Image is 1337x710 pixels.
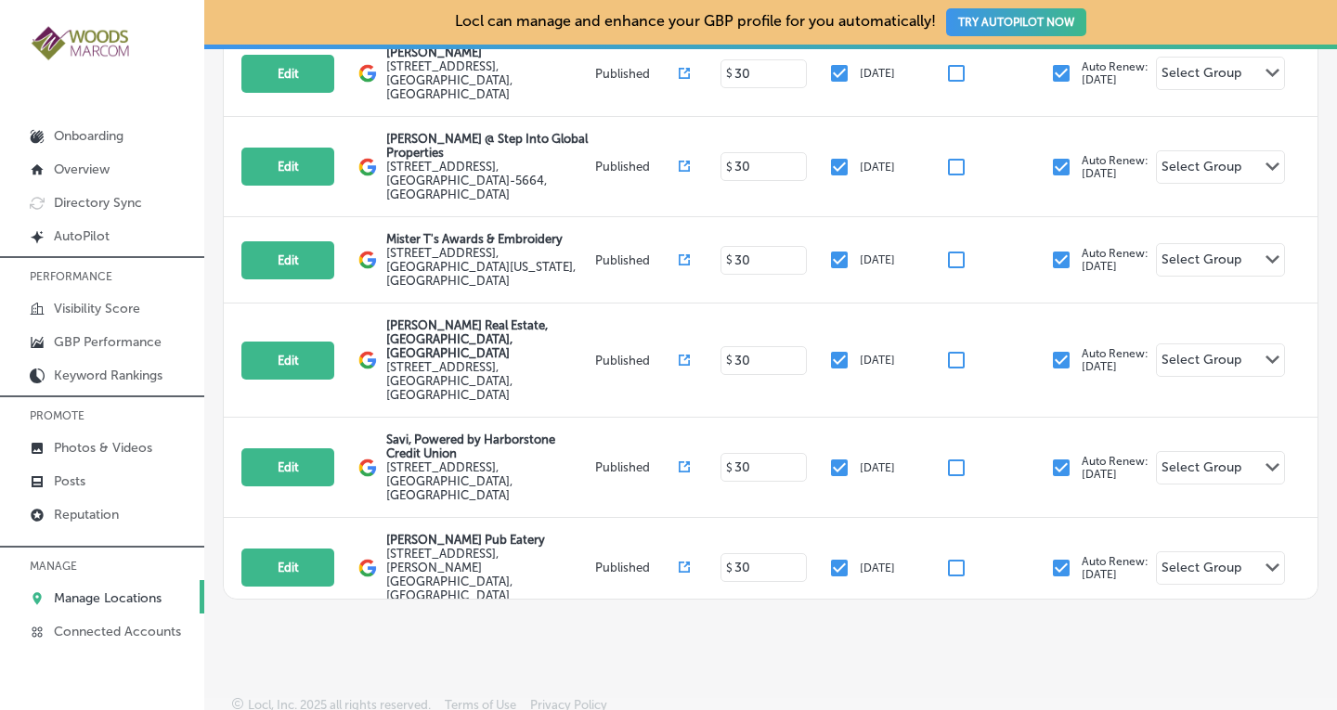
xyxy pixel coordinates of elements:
p: Onboarding [54,128,123,144]
div: Select Group [1162,65,1241,86]
button: Edit [241,342,334,380]
p: Auto Renew: [DATE] [1082,555,1149,581]
div: Select Group [1162,252,1241,273]
button: TRY AUTOPILOT NOW [946,8,1086,36]
div: Select Group [1162,560,1241,581]
p: [DATE] [860,562,895,574]
p: [PERSON_NAME] Pub Eatery [386,533,591,547]
p: [DATE] [860,461,895,474]
p: Reputation [54,507,119,523]
p: Posts [54,473,85,489]
p: Manage Locations [54,590,162,606]
p: Published [595,67,679,81]
p: [PERSON_NAME] Real Estate, [GEOGRAPHIC_DATA], [GEOGRAPHIC_DATA] [386,318,591,360]
label: [STREET_ADDRESS] , [GEOGRAPHIC_DATA], [GEOGRAPHIC_DATA] [386,59,591,101]
p: Auto Renew: [DATE] [1082,154,1149,180]
p: [PERSON_NAME] @ Step Into Global Properties [386,132,591,160]
p: Savi, Powered by Harborstone Credit Union [386,432,591,460]
button: Edit [241,448,334,486]
p: Auto Renew: [DATE] [1082,60,1149,86]
p: Published [595,354,679,368]
p: Connected Accounts [54,624,181,639]
p: [DATE] [860,354,895,367]
img: logo [358,559,377,577]
button: Edit [241,55,334,93]
button: Edit [241,148,334,186]
p: [PERSON_NAME] [386,45,591,59]
p: [DATE] [860,253,895,266]
img: logo [358,64,377,83]
div: Select Group [1162,159,1241,180]
img: 4a29b66a-e5ec-43cd-850c-b989ed1601aaLogo_Horizontal_BerryOlive_1000.jpg [30,24,132,62]
p: Directory Sync [54,195,142,211]
p: Photos & Videos [54,440,152,456]
img: logo [358,351,377,369]
img: logo [358,458,377,477]
p: $ [726,354,733,367]
button: Edit [241,549,334,587]
p: Published [595,460,679,474]
p: GBP Performance [54,334,162,350]
p: $ [726,562,733,574]
p: Auto Renew: [DATE] [1082,247,1149,273]
label: [STREET_ADDRESS] , [GEOGRAPHIC_DATA], [GEOGRAPHIC_DATA] [386,460,591,502]
img: logo [358,158,377,176]
p: Visibility Score [54,301,140,316]
p: $ [726,253,733,266]
label: [STREET_ADDRESS] , [GEOGRAPHIC_DATA]-5664, [GEOGRAPHIC_DATA] [386,160,591,201]
p: Published [595,253,679,267]
p: [DATE] [860,67,895,80]
p: Auto Renew: [DATE] [1082,347,1149,373]
p: [DATE] [860,161,895,174]
label: [STREET_ADDRESS] , [GEOGRAPHIC_DATA][US_STATE], [GEOGRAPHIC_DATA] [386,246,591,288]
p: Overview [54,161,110,177]
p: $ [726,461,733,474]
p: Keyword Rankings [54,368,162,383]
p: $ [726,67,733,80]
p: Published [595,561,679,574]
p: $ [726,161,733,174]
label: [STREET_ADDRESS] , [PERSON_NAME][GEOGRAPHIC_DATA], [GEOGRAPHIC_DATA] [386,547,591,602]
img: logo [358,251,377,269]
p: Auto Renew: [DATE] [1082,455,1149,481]
p: Published [595,160,679,174]
div: Select Group [1162,459,1241,481]
button: Edit [241,241,334,279]
p: Mister T's Awards & Embroidery [386,232,591,246]
p: AutoPilot [54,228,110,244]
label: [STREET_ADDRESS] , [GEOGRAPHIC_DATA], [GEOGRAPHIC_DATA] [386,360,591,402]
div: Select Group [1162,352,1241,373]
